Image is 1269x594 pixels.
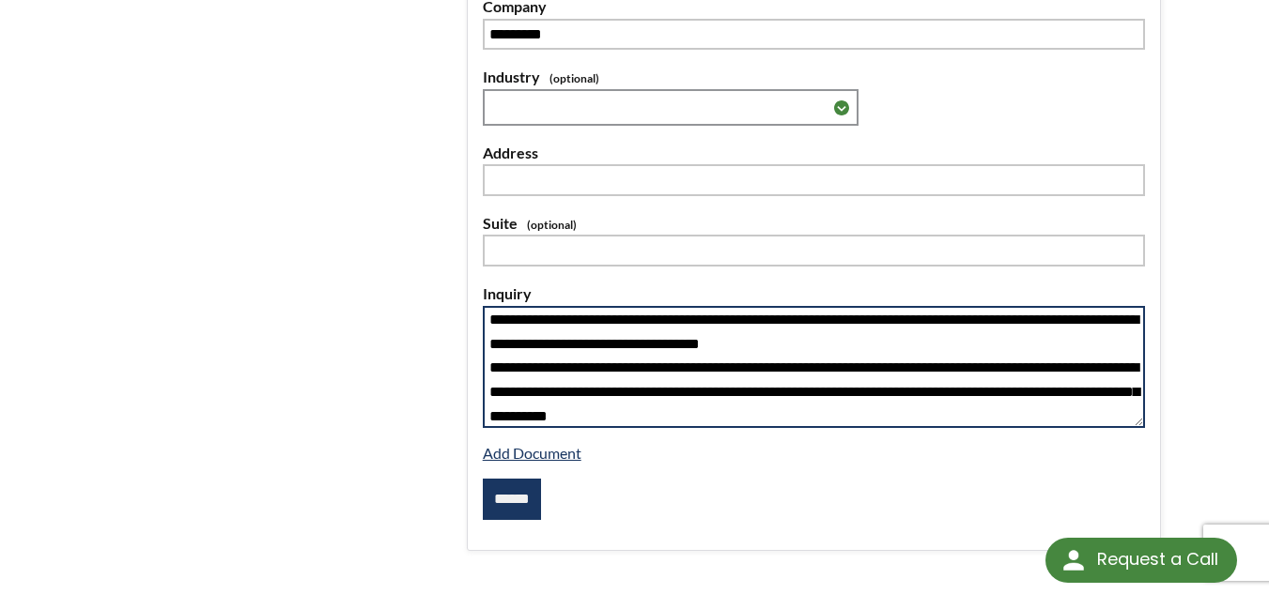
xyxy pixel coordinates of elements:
label: Inquiry [483,282,1145,306]
img: round button [1059,545,1089,575]
label: Industry [483,65,1145,89]
div: Request a Call [1097,538,1218,581]
label: Address [483,141,1145,165]
a: Add Document [483,444,581,462]
div: Request a Call [1045,538,1237,583]
label: Suite [483,211,1145,236]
